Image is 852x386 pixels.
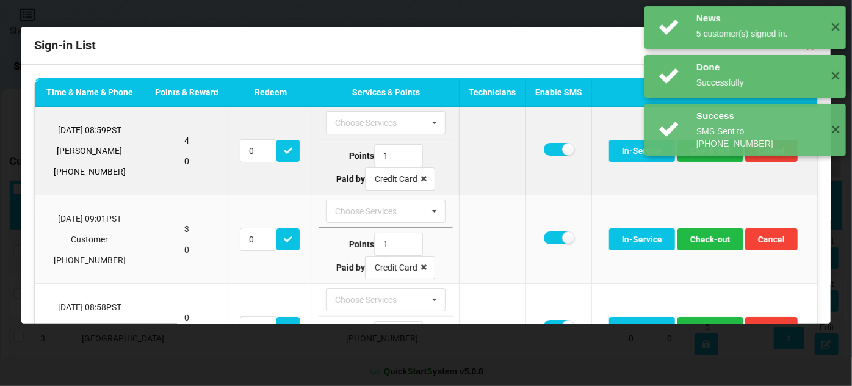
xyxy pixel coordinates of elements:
[41,233,139,246] p: Customer
[35,79,145,107] th: Time & Name & Phone
[745,228,798,250] button: Cancel
[374,233,423,256] input: Type Points
[240,228,276,251] input: Redeem
[240,316,276,340] input: Redeem
[151,134,223,147] p: 4
[21,27,831,65] div: Sign-in List
[609,140,675,162] button: In-Service
[332,116,414,130] div: Choose Services
[696,12,821,24] div: News
[696,125,821,150] div: SMS Sent to [PHONE_NUMBER]
[375,263,417,272] div: Credit Card
[525,79,591,107] th: Enable SMS
[41,166,139,178] p: [PHONE_NUMBER]
[41,124,139,136] p: [DATE] 08:59 PST
[374,321,423,344] input: Type Points
[151,244,223,256] p: 0
[374,144,423,167] input: Type Points
[696,110,821,122] div: Success
[349,151,374,161] b: Points
[677,228,743,250] button: Check-out
[696,76,821,89] div: Successfully
[349,239,374,249] b: Points
[609,317,675,339] button: In-Service
[336,174,365,184] b: Paid by
[375,175,417,183] div: Credit Card
[240,139,276,162] input: Redeem
[312,79,459,107] th: Services & Points
[41,254,139,266] p: [PHONE_NUMBER]
[151,155,223,167] p: 0
[229,79,312,107] th: Redeem
[677,317,743,339] button: Check-out
[41,145,139,157] p: [PERSON_NAME]
[696,61,821,73] div: Done
[145,79,229,107] th: Points & Reward
[151,311,223,324] p: 0
[332,293,414,307] div: Choose Services
[332,205,414,219] div: Choose Services
[459,79,525,107] th: Technicians
[151,223,223,235] p: 3
[41,301,139,313] p: [DATE] 08:58 PST
[745,317,798,339] button: Cancel
[336,263,365,272] b: Paid by
[609,228,675,250] button: In-Service
[696,27,821,40] div: 5 customer(s) signed in.
[41,213,139,225] p: [DATE] 09:01 PST
[41,322,139,334] p: [PERSON_NAME]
